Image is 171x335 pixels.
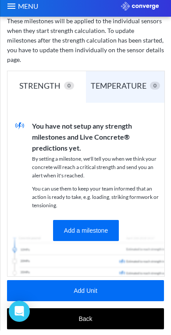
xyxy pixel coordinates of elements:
span: 0 [153,86,157,94]
button: Add Unit [7,285,164,306]
p: By setting a milestone, we'll tell you when we think your concrete will reach a critical strength... [32,159,164,184]
div: Open Intercom Messenger [9,305,30,326]
span: MENU [17,5,38,16]
img: logo_ewhite.svg [121,6,159,15]
img: menu_icon.svg [6,5,17,16]
span: You have not setup any strength milestones and Live Concrete® predictions yet. [32,126,132,156]
button: Back [7,313,164,334]
div: TEMPERATURE [91,84,150,96]
p: These milestones will be applied to the individual sensors when they start strength calculation. ... [7,21,164,69]
span: 0 [68,86,71,94]
p: You can use them to keep your team informed that an action is ready to take, e.g. loading, striki... [32,189,164,214]
div: STRENGTH [19,84,64,96]
button: Add a milestone [53,224,119,245]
